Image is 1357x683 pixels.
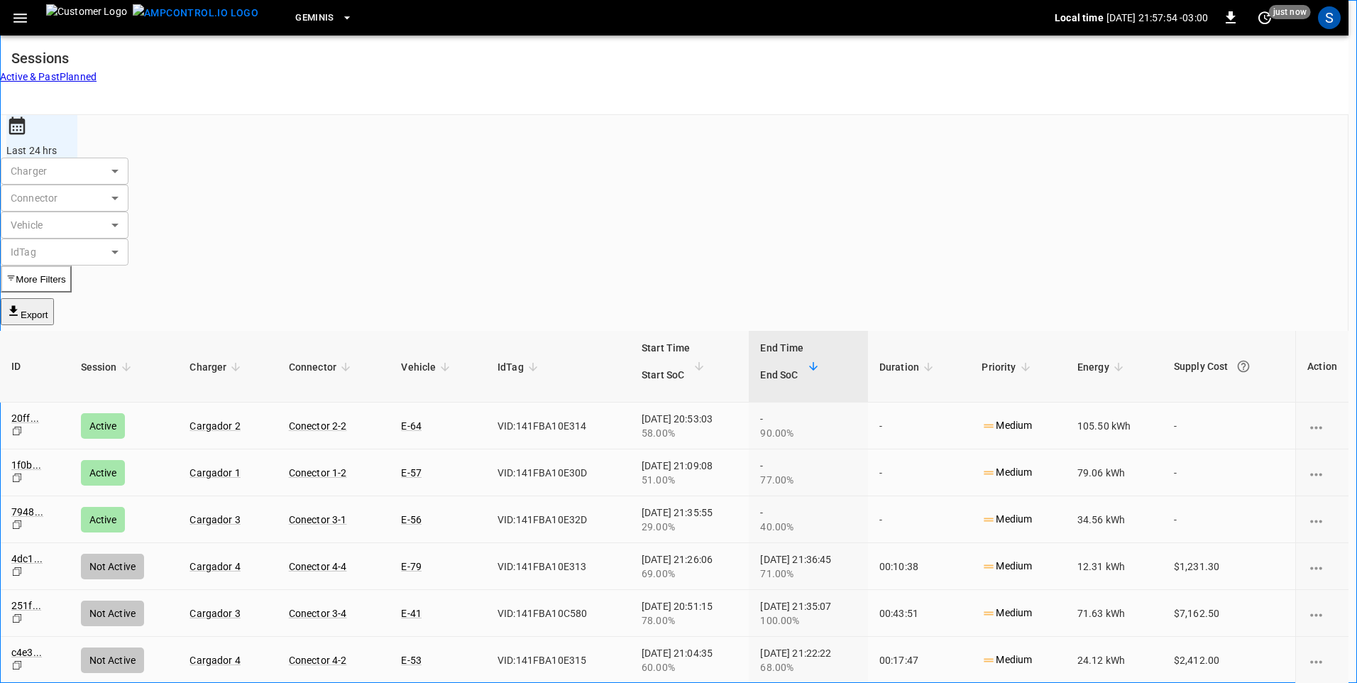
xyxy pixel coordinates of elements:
[982,559,1032,574] p: Medium
[60,71,97,82] a: Planned
[868,449,971,496] td: -
[642,613,737,628] div: 78.00%
[642,473,737,487] div: 51.00%
[11,472,58,487] div: copy
[11,459,41,471] a: 1f0b...
[486,590,630,637] td: VID:141FBA10C580
[642,339,691,393] div: Start Time
[879,359,938,376] span: Duration
[189,467,241,479] a: Cargador 1
[6,143,77,158] div: Last 24 hrs
[189,561,241,572] a: Cargador 4
[401,467,422,479] a: E-57
[11,553,43,564] a: 4dc1...
[11,600,41,611] a: 251f...
[11,412,39,424] a: 20ff...
[46,4,127,31] img: Customer Logo
[1066,449,1163,496] td: 79.06 kWh
[982,418,1032,433] p: Medium
[81,460,126,486] div: Active
[642,567,737,581] div: 69.00%
[81,507,126,532] div: Active
[760,339,803,393] div: End Time
[289,467,347,479] a: Conector 1-2
[1231,354,1256,379] button: The cost of your charging session based on your supply rates
[1307,466,1337,480] div: charging session options
[868,496,971,543] td: -
[401,608,422,619] a: E-41
[868,543,971,590] td: 00:10:38
[760,660,856,674] div: 68.00%
[1307,419,1337,433] div: charging session options
[486,449,630,496] td: VID:141FBA10E30D
[1163,496,1295,543] td: -
[760,473,856,487] div: 77.00%
[401,514,422,525] a: E-56
[1066,496,1163,543] td: 34.56 kWh
[1318,6,1341,29] div: profile-icon
[189,655,241,666] a: Cargador 4
[486,403,630,449] td: VID:141FBA10E314
[486,543,630,590] td: VID:141FBA10E313
[189,608,241,619] a: Cargador 3
[1066,403,1163,449] td: 105.50 kWh
[982,606,1032,621] p: Medium
[189,514,241,525] a: Cargador 3
[760,412,856,440] div: -
[760,506,856,534] div: -
[11,613,58,628] div: copy
[760,552,856,581] div: [DATE] 21:36:45
[11,660,58,674] div: copy
[401,561,422,572] a: E-79
[289,359,355,376] span: Connector
[289,514,347,525] a: Conector 3-1
[1307,513,1337,527] div: charging session options
[401,359,454,376] span: Vehicle
[11,566,58,581] div: copy
[760,426,856,440] div: 90.00%
[1066,543,1163,590] td: 12.31 kWh
[1269,5,1311,19] span: just now
[982,512,1032,527] p: Medium
[11,425,58,440] div: copy
[498,359,542,376] span: IdTag
[982,359,1034,376] span: Priority
[81,413,126,439] div: Active
[642,552,737,581] div: [DATE] 21:26:06
[1307,559,1337,574] div: charging session options
[1174,354,1284,379] div: Supply Cost
[1,266,72,293] button: More Filters
[642,412,737,440] div: [DATE] 20:53:03
[1,298,54,325] button: Export
[81,648,145,673] div: Not Active
[760,567,856,581] div: 71.00%
[1055,11,1104,25] p: Local time
[642,426,737,440] div: 58.00%
[642,646,737,674] div: [DATE] 21:04:35
[642,660,737,674] div: 60.00%
[81,554,145,579] div: Not Active
[295,10,334,26] span: Geminis
[760,646,856,674] div: [DATE] 21:22:22
[642,520,737,534] div: 29.00%
[133,4,258,22] img: ampcontrol.io logo
[1077,359,1128,376] span: Energy
[1163,449,1295,496] td: -
[1163,590,1295,637] td: $7,162.50
[868,590,971,637] td: 00:43:51
[642,459,737,487] div: [DATE] 21:09:08
[1066,590,1163,637] td: 71.63 kWh
[1163,543,1295,590] td: $1,231.30
[982,465,1032,480] p: Medium
[982,652,1032,667] p: Medium
[11,519,58,534] div: copy
[81,601,145,626] div: Not Active
[81,359,136,376] span: Session
[289,608,347,619] a: Conector 3-4
[760,599,856,628] div: [DATE] 21:35:07
[11,647,42,658] a: c4e3...
[642,599,737,628] div: [DATE] 20:51:15
[1307,606,1337,621] div: charging session options
[289,655,347,666] a: Conector 4-2
[289,420,347,432] a: Conector 2-2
